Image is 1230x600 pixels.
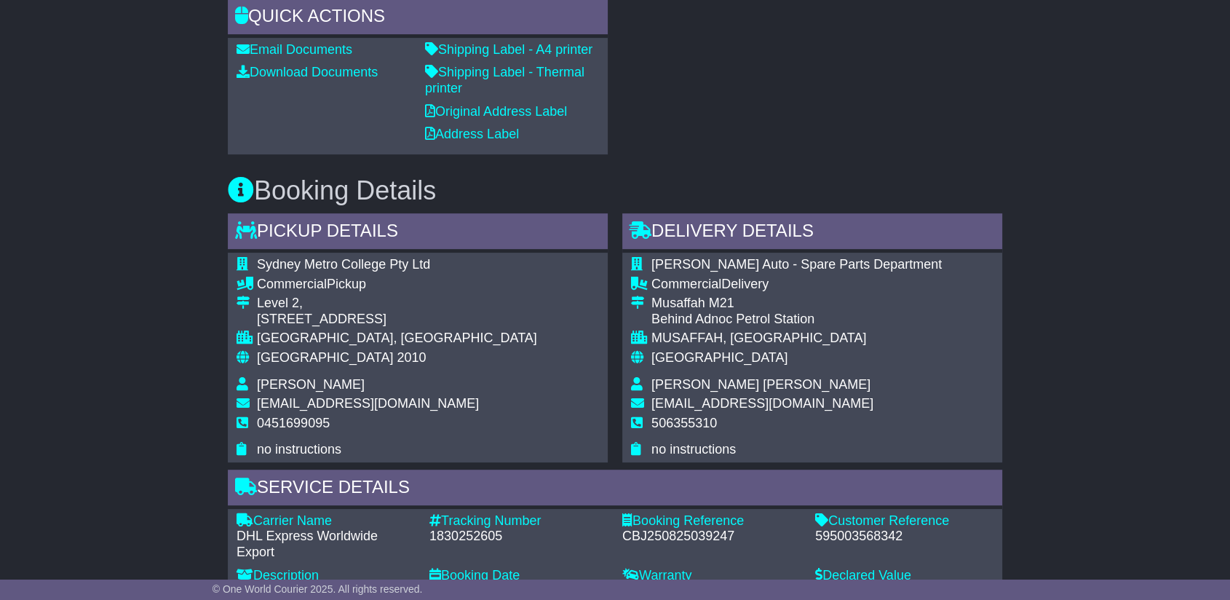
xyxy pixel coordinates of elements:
span: Sydney Metro College Pty Ltd [257,257,430,272]
a: Email Documents [237,42,352,57]
span: [GEOGRAPHIC_DATA] [651,350,787,365]
div: Pickup Details [228,213,608,253]
div: Level 2, [257,296,537,312]
div: Booking Reference [622,513,801,529]
a: Download Documents [237,65,378,79]
a: Shipping Label - Thermal printer [425,65,584,95]
span: [GEOGRAPHIC_DATA] [257,350,393,365]
span: [EMAIL_ADDRESS][DOMAIN_NAME] [651,396,873,411]
span: Commercial [257,277,327,291]
div: Pickup [257,277,537,293]
span: no instructions [257,442,341,457]
div: Delivery Details [622,213,1002,253]
div: Behind Adnoc Petrol Station [651,312,942,328]
div: [GEOGRAPHIC_DATA], [GEOGRAPHIC_DATA] [257,331,537,347]
span: [PERSON_NAME] [PERSON_NAME] [651,377,870,392]
div: MUSAFFAH, [GEOGRAPHIC_DATA] [651,331,942,347]
div: 1830252605 [429,529,608,545]
div: Carrier Name [237,513,415,529]
div: Warranty [622,568,801,584]
span: [EMAIL_ADDRESS][DOMAIN_NAME] [257,396,479,411]
span: © One World Courier 2025. All rights reserved. [213,583,423,595]
span: [PERSON_NAME] Auto - Spare Parts Department [651,257,942,272]
span: 0451699095 [257,416,330,430]
span: [PERSON_NAME] [257,377,365,392]
div: Declared Value [815,568,993,584]
a: Shipping Label - A4 printer [425,42,592,57]
div: Service Details [228,470,1002,509]
div: Description [237,568,415,584]
a: Address Label [425,127,519,141]
div: 595003568342 [815,529,993,545]
div: Musaffah M21 [651,296,942,312]
div: Delivery [651,277,942,293]
div: Customer Reference [815,513,993,529]
div: Booking Date [429,568,608,584]
h3: Booking Details [228,176,1002,205]
a: Original Address Label [425,104,567,119]
div: [STREET_ADDRESS] [257,312,537,328]
div: Tracking Number [429,513,608,529]
div: DHL Express Worldwide Export [237,529,415,560]
div: CBJ250825039247 [622,529,801,545]
span: Commercial [651,277,721,291]
span: 2010 [397,350,426,365]
span: no instructions [651,442,736,457]
span: 506355310 [651,416,717,430]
